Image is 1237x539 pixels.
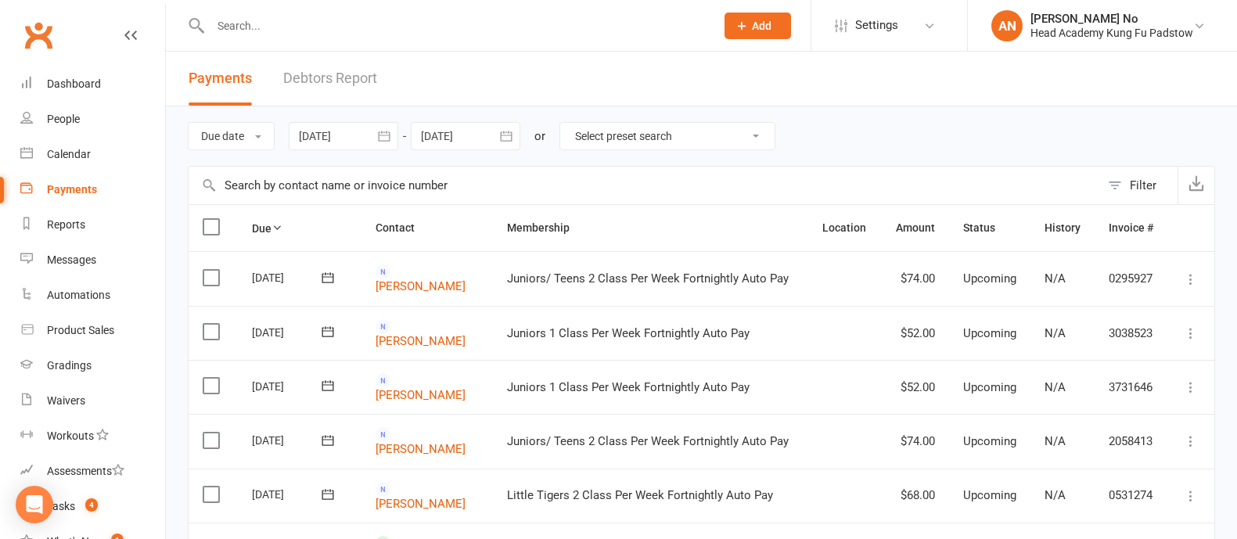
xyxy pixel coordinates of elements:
[376,333,466,347] a: [PERSON_NAME]
[47,183,97,196] div: Payments
[252,265,324,289] div: [DATE]
[1045,488,1066,502] span: N/A
[1130,176,1156,195] div: Filter
[507,380,750,394] span: Juniors 1 Class Per Week Fortnightly Auto Pay
[1045,326,1066,340] span: N/A
[20,348,165,383] a: Gradings
[238,205,361,251] th: Due
[1095,414,1167,468] td: 2058413
[47,359,92,372] div: Gradings
[855,8,898,43] span: Settings
[188,122,275,150] button: Due date
[47,77,101,90] div: Dashboard
[20,102,165,137] a: People
[1095,205,1167,251] th: Invoice #
[534,127,545,146] div: or
[189,52,252,106] button: Payments
[206,15,704,37] input: Search...
[47,500,75,512] div: Tasks
[20,137,165,172] a: Calendar
[880,469,949,523] td: $68.00
[47,465,124,477] div: Assessments
[20,66,165,102] a: Dashboard
[47,394,85,407] div: Waivers
[880,205,949,251] th: Amount
[880,306,949,360] td: $52.00
[189,70,252,86] span: Payments
[808,205,880,251] th: Location
[47,429,94,442] div: Workouts
[20,278,165,313] a: Automations
[252,320,324,344] div: [DATE]
[47,324,114,336] div: Product Sales
[20,419,165,454] a: Workouts
[283,52,377,106] a: Debtors Report
[20,383,165,419] a: Waivers
[880,360,949,414] td: $52.00
[752,20,771,32] span: Add
[47,218,85,231] div: Reports
[376,279,466,293] a: [PERSON_NAME]
[507,326,750,340] span: Juniors 1 Class Per Week Fortnightly Auto Pay
[376,388,466,402] a: [PERSON_NAME]
[20,454,165,489] a: Assessments
[47,289,110,301] div: Automations
[991,10,1023,41] div: AN
[20,207,165,243] a: Reports
[20,489,165,524] a: Tasks 4
[376,442,466,456] a: [PERSON_NAME]
[20,243,165,278] a: Messages
[1030,205,1095,251] th: History
[507,488,773,502] span: Little Tigers 2 Class Per Week Fortnightly Auto Pay
[85,498,98,512] span: 4
[361,205,493,251] th: Contact
[20,313,165,348] a: Product Sales
[19,16,58,55] a: Clubworx
[47,148,91,160] div: Calendar
[376,496,466,510] a: [PERSON_NAME]
[1045,434,1066,448] span: N/A
[1095,306,1167,360] td: 3038523
[1100,167,1178,204] button: Filter
[252,374,324,398] div: [DATE]
[47,113,80,125] div: People
[963,488,1016,502] span: Upcoming
[20,172,165,207] a: Payments
[47,253,96,266] div: Messages
[963,380,1016,394] span: Upcoming
[949,205,1030,251] th: Status
[1095,469,1167,523] td: 0531274
[252,482,324,506] div: [DATE]
[880,414,949,468] td: $74.00
[1095,360,1167,414] td: 3731646
[1095,251,1167,305] td: 0295927
[1030,12,1193,26] div: [PERSON_NAME] No
[725,13,791,39] button: Add
[963,271,1016,286] span: Upcoming
[1045,271,1066,286] span: N/A
[963,434,1016,448] span: Upcoming
[16,486,53,523] div: Open Intercom Messenger
[880,251,949,305] td: $74.00
[507,434,789,448] span: Juniors/ Teens 2 Class Per Week Fortnightly Auto Pay
[1030,26,1193,40] div: Head Academy Kung Fu Padstow
[507,271,789,286] span: Juniors/ Teens 2 Class Per Week Fortnightly Auto Pay
[252,428,324,452] div: [DATE]
[963,326,1016,340] span: Upcoming
[493,205,808,251] th: Membership
[189,167,1100,204] input: Search by contact name or invoice number
[1045,380,1066,394] span: N/A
